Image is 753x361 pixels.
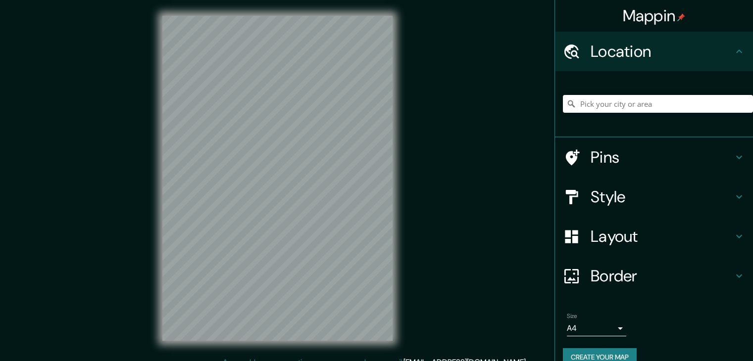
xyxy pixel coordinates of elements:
canvas: Map [162,16,393,341]
input: Pick your city or area [563,95,753,113]
iframe: Help widget launcher [665,322,742,350]
div: Pins [555,137,753,177]
img: pin-icon.png [677,13,685,21]
h4: Border [591,266,733,286]
h4: Style [591,187,733,207]
h4: Mappin [623,6,686,26]
div: Location [555,32,753,71]
h4: Layout [591,226,733,246]
div: A4 [567,320,626,336]
div: Layout [555,217,753,256]
h4: Pins [591,147,733,167]
div: Style [555,177,753,217]
h4: Location [591,42,733,61]
div: Border [555,256,753,296]
label: Size [567,312,577,320]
